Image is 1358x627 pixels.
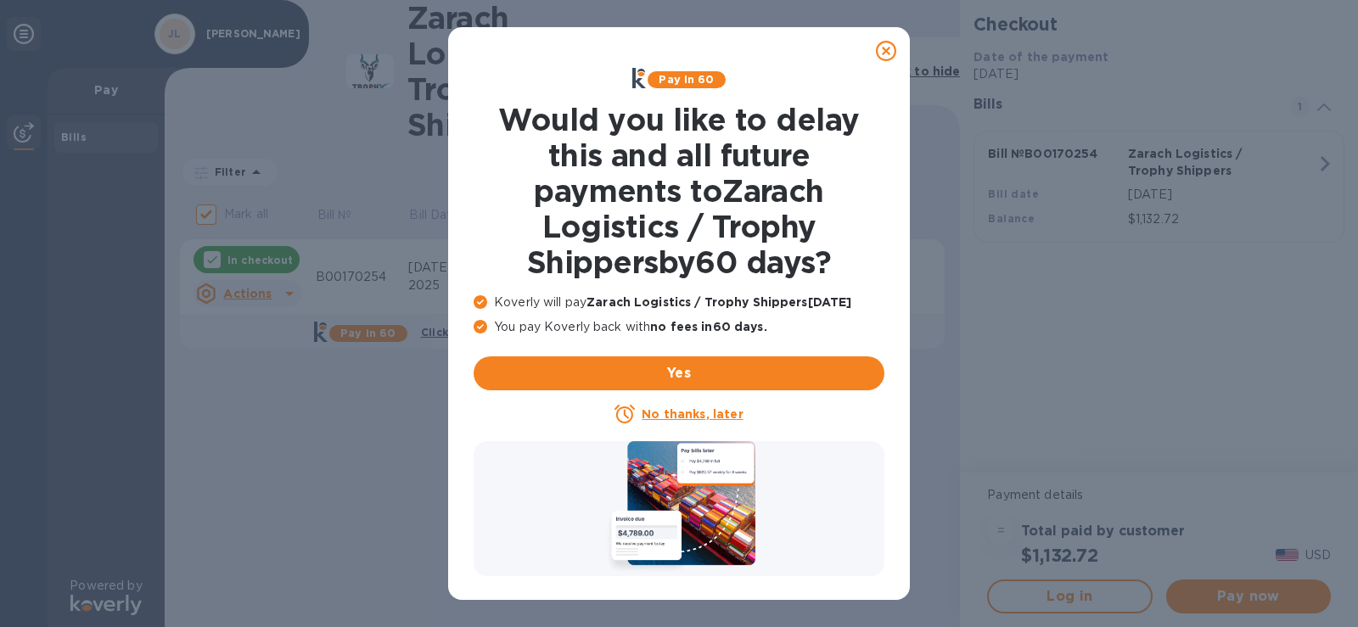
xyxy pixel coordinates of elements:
p: Koverly will pay [474,294,884,311]
h1: Would you like to delay this and all future payments to Zarach Logistics / Trophy Shippers by 60 ... [474,102,884,280]
b: no fees in 60 days . [650,320,766,333]
span: Yes [487,363,871,383]
button: Yes [474,356,884,390]
b: Zarach Logistics / Trophy Shippers [DATE] [586,295,851,309]
b: Pay in 60 [659,73,714,86]
p: You pay Koverly back with [474,318,884,336]
u: No thanks, later [642,407,743,421]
